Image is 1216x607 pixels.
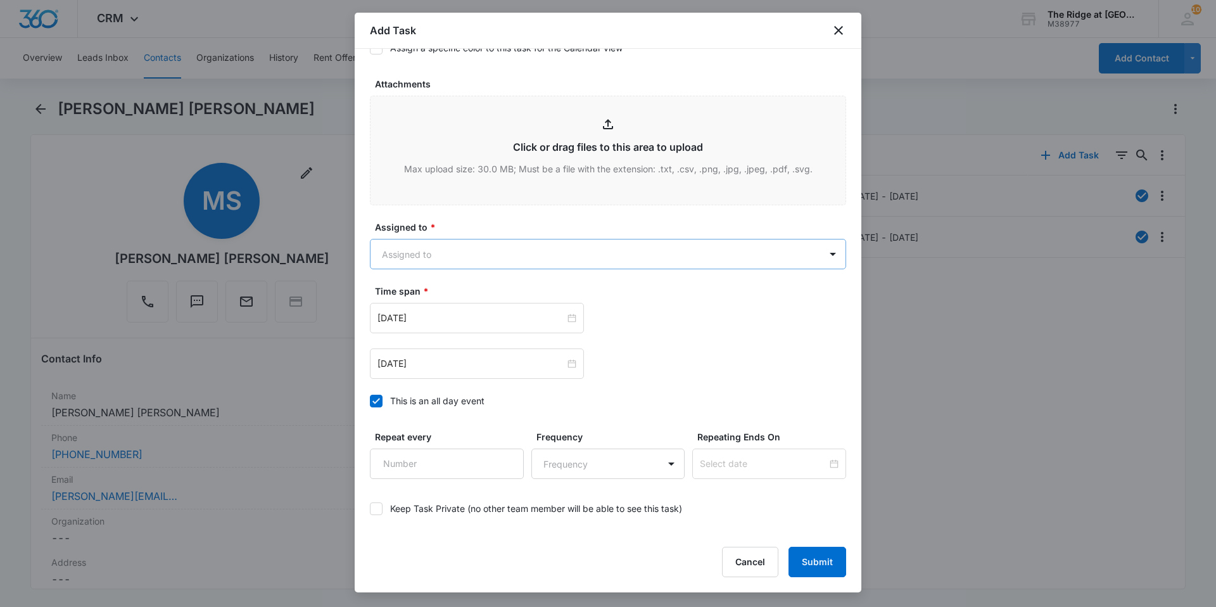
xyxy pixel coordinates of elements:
[370,449,524,479] input: Number
[375,77,851,91] label: Attachments
[831,23,846,38] button: close
[788,547,846,577] button: Submit
[377,311,565,325] input: Aug 1, 2023
[722,547,778,577] button: Cancel
[390,502,682,515] div: Keep Task Private (no other team member will be able to see this task)
[370,23,416,38] h1: Add Task
[375,284,851,298] label: Time span
[536,430,690,444] label: Frequency
[375,220,851,234] label: Assigned to
[390,394,484,407] div: This is an all day event
[377,357,565,371] input: Aug 2, 2023
[375,430,529,444] label: Repeat every
[700,457,827,471] input: Select date
[697,430,851,444] label: Repeating Ends On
